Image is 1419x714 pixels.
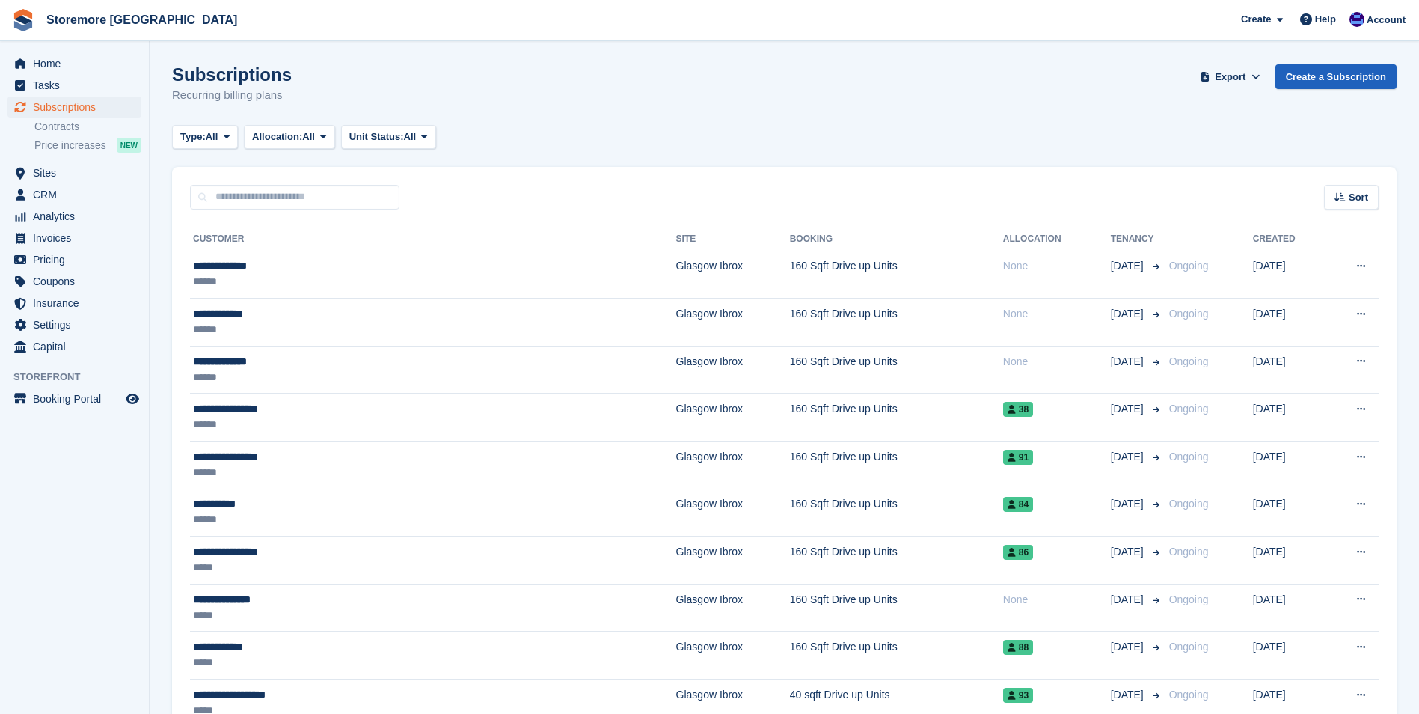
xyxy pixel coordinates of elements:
[1003,306,1111,322] div: None
[33,97,123,118] span: Subscriptions
[1169,308,1209,320] span: Ongoing
[1253,346,1325,394] td: [DATE]
[1169,594,1209,605] span: Ongoing
[1253,632,1325,680] td: [DATE]
[7,314,141,335] a: menu
[33,249,123,270] span: Pricing
[172,64,292,85] h1: Subscriptions
[1169,356,1209,367] span: Ongoing
[1315,12,1336,27] span: Help
[1253,442,1325,489] td: [DATE]
[172,87,292,104] p: Recurring billing plans
[7,271,141,292] a: menu
[180,129,206,144] span: Type:
[1111,449,1147,465] span: [DATE]
[33,75,123,96] span: Tasks
[341,125,436,150] button: Unit Status: All
[1111,354,1147,370] span: [DATE]
[1169,260,1209,272] span: Ongoing
[34,120,141,134] a: Contracts
[13,370,149,385] span: Storefront
[676,632,790,680] td: Glasgow Ibrox
[33,53,123,74] span: Home
[7,293,141,314] a: menu
[1349,12,1364,27] img: Angela
[1003,450,1033,465] span: 91
[1111,639,1147,655] span: [DATE]
[7,97,141,118] a: menu
[1111,401,1147,417] span: [DATE]
[790,489,1003,537] td: 160 Sqft Drive up Units
[1169,451,1209,463] span: Ongoing
[206,129,218,144] span: All
[302,129,315,144] span: All
[1275,64,1397,89] a: Create a Subscription
[33,206,123,227] span: Analytics
[1003,354,1111,370] div: None
[190,228,676,251] th: Customer
[676,394,790,442] td: Glasgow Ibrox
[404,129,417,144] span: All
[676,537,790,585] td: Glasgow Ibrox
[1003,640,1033,655] span: 88
[34,137,141,153] a: Price increases NEW
[7,206,141,227] a: menu
[7,75,141,96] a: menu
[676,442,790,489] td: Glasgow Ibrox
[1253,537,1325,585] td: [DATE]
[790,442,1003,489] td: 160 Sqft Drive up Units
[1367,13,1406,28] span: Account
[676,346,790,394] td: Glasgow Ibrox
[790,632,1003,680] td: 160 Sqft Drive up Units
[676,489,790,537] td: Glasgow Ibrox
[790,394,1003,442] td: 160 Sqft Drive up Units
[33,388,123,409] span: Booking Portal
[1111,687,1147,703] span: [DATE]
[123,390,141,408] a: Preview store
[1003,402,1033,417] span: 38
[1003,688,1033,703] span: 93
[1198,64,1263,89] button: Export
[33,293,123,314] span: Insurance
[1111,228,1163,251] th: Tenancy
[7,53,141,74] a: menu
[1003,545,1033,560] span: 86
[1253,251,1325,299] td: [DATE]
[172,125,238,150] button: Type: All
[1003,258,1111,274] div: None
[7,162,141,183] a: menu
[676,299,790,347] td: Glasgow Ibrox
[7,228,141,248] a: menu
[33,271,123,292] span: Coupons
[790,251,1003,299] td: 160 Sqft Drive up Units
[12,9,34,31] img: stora-icon-8386f47178a22dfd0bd8f6a31ec36ba5ce8667c1dd55bd0f319d3a0aa187defe.svg
[790,346,1003,394] td: 160 Sqft Drive up Units
[1215,70,1245,85] span: Export
[1349,190,1368,205] span: Sort
[7,249,141,270] a: menu
[1111,496,1147,512] span: [DATE]
[1111,258,1147,274] span: [DATE]
[1253,228,1325,251] th: Created
[1169,641,1209,653] span: Ongoing
[790,228,1003,251] th: Booking
[1111,544,1147,560] span: [DATE]
[1241,12,1271,27] span: Create
[1169,546,1209,558] span: Ongoing
[7,388,141,409] a: menu
[33,162,123,183] span: Sites
[33,336,123,357] span: Capital
[1169,498,1209,510] span: Ongoing
[1253,394,1325,442] td: [DATE]
[1253,299,1325,347] td: [DATE]
[676,228,790,251] th: Site
[790,537,1003,585] td: 160 Sqft Drive up Units
[117,138,141,153] div: NEW
[1253,489,1325,537] td: [DATE]
[790,584,1003,632] td: 160 Sqft Drive up Units
[252,129,302,144] span: Allocation:
[676,251,790,299] td: Glasgow Ibrox
[349,129,404,144] span: Unit Status:
[790,299,1003,347] td: 160 Sqft Drive up Units
[33,314,123,335] span: Settings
